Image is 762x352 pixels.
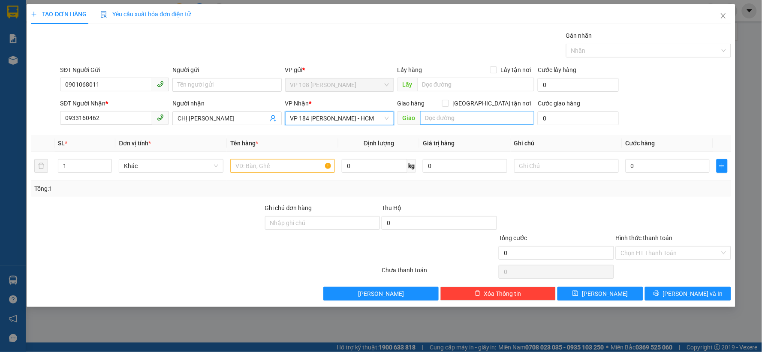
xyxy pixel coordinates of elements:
[157,114,164,121] span: phone
[511,135,622,152] th: Ghi chú
[663,289,723,298] span: [PERSON_NAME] và In
[285,65,394,75] div: VP gửi
[484,289,521,298] span: Xóa Thông tin
[497,65,534,75] span: Lấy tận nơi
[423,159,507,173] input: 0
[711,4,735,28] button: Close
[58,140,65,147] span: SL
[290,112,389,125] span: VP 184 Nguyễn Văn Trỗi - HCM
[60,65,169,75] div: SĐT Người Gửi
[717,159,727,173] button: plus
[82,7,151,38] div: VP 184 [PERSON_NAME] - HCM
[31,11,87,18] span: TẠO ĐƠN HÀNG
[449,99,534,108] span: [GEOGRAPHIC_DATA] tận nơi
[34,184,294,193] div: Tổng: 1
[566,32,592,39] label: Gán nhãn
[82,59,151,71] div: 0933456116
[538,66,576,73] label: Cước lấy hàng
[172,99,281,108] div: Người nhận
[172,65,281,75] div: Người gửi
[290,78,389,91] span: VP 108 Lê Hồng Phong - Vũng Tàu
[499,235,527,241] span: Tổng cước
[270,115,277,122] span: user-add
[7,7,76,28] div: VP 108 [PERSON_NAME]
[557,287,644,301] button: save[PERSON_NAME]
[82,38,151,59] div: CHỊ [PERSON_NAME]
[616,235,673,241] label: Hình thức thanh toán
[423,140,455,147] span: Giá trị hàng
[538,100,580,107] label: Cước giao hàng
[645,287,731,301] button: printer[PERSON_NAME] và In
[720,12,727,19] span: close
[285,100,309,107] span: VP Nhận
[7,8,21,17] span: Gửi:
[398,111,420,125] span: Giao
[717,162,727,169] span: plus
[230,140,258,147] span: Tên hàng
[475,290,481,297] span: delete
[34,159,48,173] button: delete
[358,289,404,298] span: [PERSON_NAME]
[538,78,619,92] input: Cước lấy hàng
[582,289,628,298] span: [PERSON_NAME]
[82,8,102,17] span: Nhận:
[420,111,535,125] input: Dọc đường
[382,205,401,211] span: Thu Hộ
[381,265,498,280] div: Chưa thanh toán
[654,290,660,297] span: printer
[265,216,380,230] input: Ghi chú đơn hàng
[398,100,425,107] span: Giao hàng
[407,159,416,173] span: kg
[265,205,312,211] label: Ghi chú đơn hàng
[417,78,535,91] input: Dọc đường
[572,290,578,297] span: save
[31,11,37,17] span: plus
[514,159,619,173] input: Ghi Chú
[7,28,76,40] div: 0909468066
[538,111,619,125] input: Cước giao hàng
[60,99,169,108] div: SĐT Người Nhận
[364,140,394,147] span: Định lượng
[230,159,335,173] input: VD: Bàn, Ghế
[157,81,164,87] span: phone
[440,287,556,301] button: deleteXóa Thông tin
[398,66,422,73] span: Lấy hàng
[124,159,218,172] span: Khác
[100,11,107,18] img: icon
[398,78,417,91] span: Lấy
[626,140,655,147] span: Cước hàng
[323,287,439,301] button: [PERSON_NAME]
[119,140,151,147] span: Đơn vị tính
[100,11,191,18] span: Yêu cầu xuất hóa đơn điện tử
